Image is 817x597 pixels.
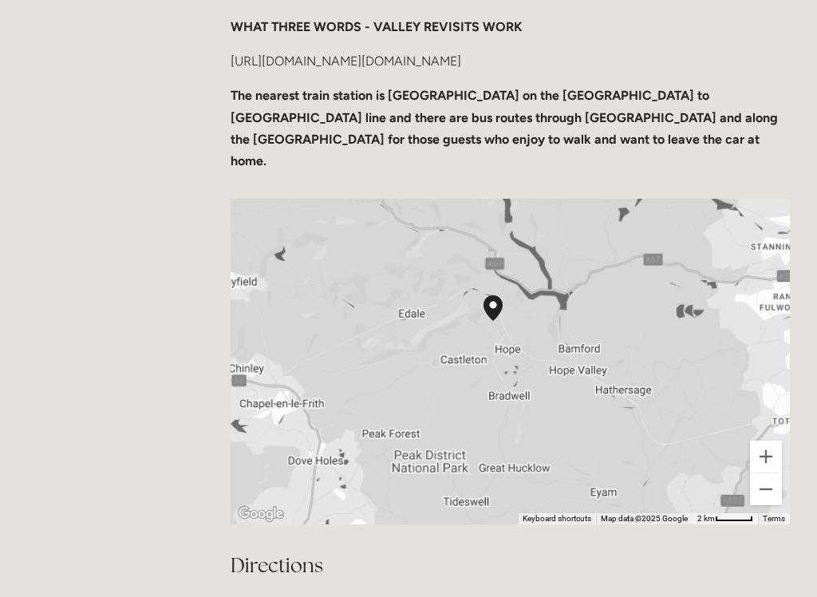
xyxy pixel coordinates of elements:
button: Zoom out [750,473,782,505]
div: Losehill House Hotel & Spa Losehill Lane, Edale Road S33 6AF, United Kingdom [477,289,528,353]
img: Google [235,504,287,524]
strong: The nearest train station is [GEOGRAPHIC_DATA] on the [GEOGRAPHIC_DATA] to [GEOGRAPHIC_DATA] line... [231,88,781,168]
button: Zoom in [750,441,782,472]
a: Open this area in Google Maps (opens a new window) [235,504,287,524]
strong: WHAT THREE WORDS - VALLEY REVISITS WORK [231,19,523,34]
button: Map Scale: 2 km per 44 pixels [693,513,758,524]
a: Terms [763,514,785,523]
h2: Directions [231,552,790,579]
span: Map data ©2025 Google [601,514,688,523]
span: 2 km [697,514,715,523]
p: [URL][DOMAIN_NAME][DOMAIN_NAME] [231,50,790,72]
button: Keyboard shortcuts [523,513,591,524]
